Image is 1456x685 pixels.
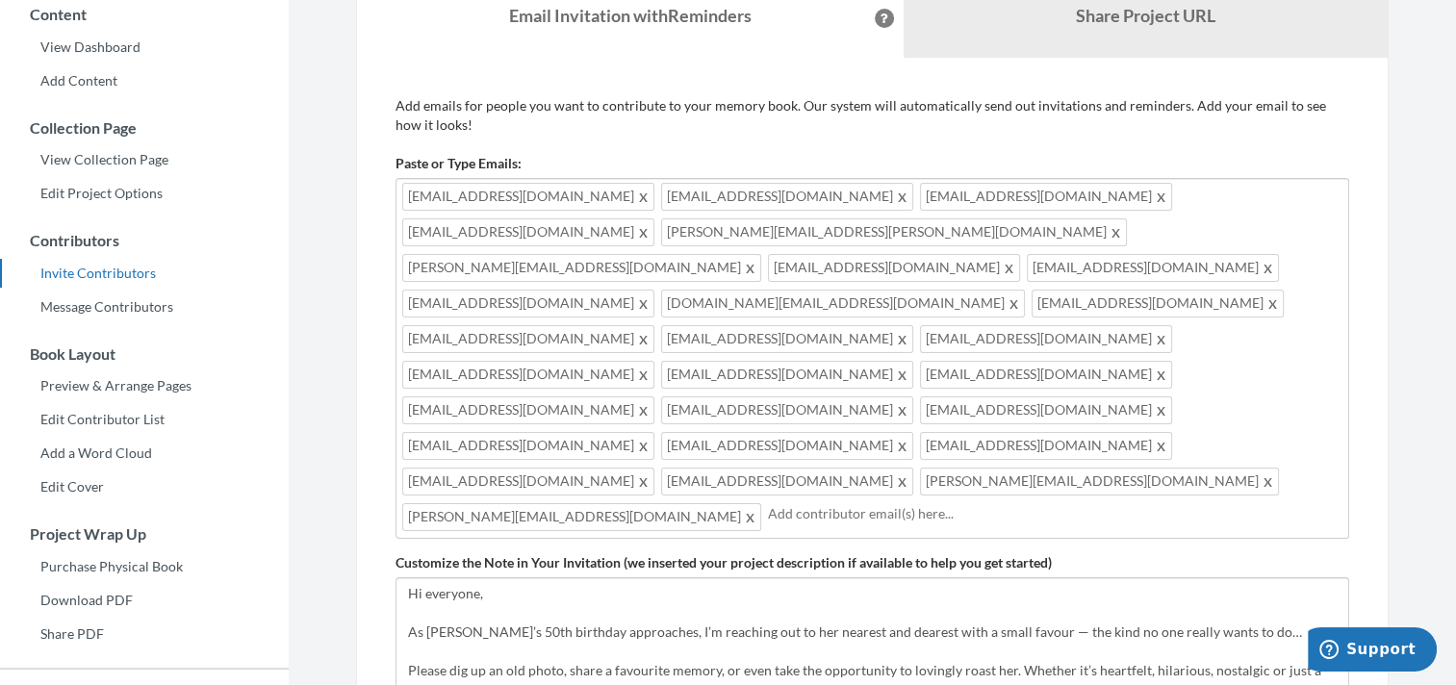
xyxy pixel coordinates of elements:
[920,183,1172,211] span: [EMAIL_ADDRESS][DOMAIN_NAME]
[768,254,1020,282] span: [EMAIL_ADDRESS][DOMAIN_NAME]
[402,396,654,424] span: [EMAIL_ADDRESS][DOMAIN_NAME]
[661,290,1025,317] span: [DOMAIN_NAME][EMAIL_ADDRESS][DOMAIN_NAME]
[661,183,913,211] span: [EMAIL_ADDRESS][DOMAIN_NAME]
[661,218,1127,246] span: [PERSON_NAME][EMAIL_ADDRESS][PERSON_NAME][DOMAIN_NAME]
[1,345,289,363] h3: Book Layout
[402,290,654,317] span: [EMAIL_ADDRESS][DOMAIN_NAME]
[1,6,289,23] h3: Content
[1308,627,1437,675] iframe: Opens a widget where you can chat to one of our agents
[396,96,1349,135] p: Add emails for people you want to contribute to your memory book. Our system will automatically s...
[402,218,654,246] span: [EMAIL_ADDRESS][DOMAIN_NAME]
[396,154,522,173] label: Paste or Type Emails:
[402,183,654,211] span: [EMAIL_ADDRESS][DOMAIN_NAME]
[1076,5,1215,26] b: Share Project URL
[768,503,1342,524] input: Add contributor email(s) here...
[661,396,913,424] span: [EMAIL_ADDRESS][DOMAIN_NAME]
[1032,290,1284,317] span: [EMAIL_ADDRESS][DOMAIN_NAME]
[402,432,654,460] span: [EMAIL_ADDRESS][DOMAIN_NAME]
[920,361,1172,389] span: [EMAIL_ADDRESS][DOMAIN_NAME]
[920,396,1172,424] span: [EMAIL_ADDRESS][DOMAIN_NAME]
[402,361,654,389] span: [EMAIL_ADDRESS][DOMAIN_NAME]
[661,361,913,389] span: [EMAIL_ADDRESS][DOMAIN_NAME]
[402,468,654,495] span: [EMAIL_ADDRESS][DOMAIN_NAME]
[920,468,1279,495] span: [PERSON_NAME][EMAIL_ADDRESS][DOMAIN_NAME]
[396,553,1052,572] label: Customize the Note in Your Invitation (we inserted your project description if available to help ...
[1,119,289,137] h3: Collection Page
[1,232,289,249] h3: Contributors
[661,468,913,495] span: [EMAIL_ADDRESS][DOMAIN_NAME]
[402,325,654,353] span: [EMAIL_ADDRESS][DOMAIN_NAME]
[920,325,1172,353] span: [EMAIL_ADDRESS][DOMAIN_NAME]
[661,432,913,460] span: [EMAIL_ADDRESS][DOMAIN_NAME]
[1,525,289,543] h3: Project Wrap Up
[1027,254,1279,282] span: [EMAIL_ADDRESS][DOMAIN_NAME]
[509,5,752,26] strong: Email Invitation with Reminders
[402,503,761,531] span: [PERSON_NAME][EMAIL_ADDRESS][DOMAIN_NAME]
[661,325,913,353] span: [EMAIL_ADDRESS][DOMAIN_NAME]
[920,432,1172,460] span: [EMAIL_ADDRESS][DOMAIN_NAME]
[402,254,761,282] span: [PERSON_NAME][EMAIL_ADDRESS][DOMAIN_NAME]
